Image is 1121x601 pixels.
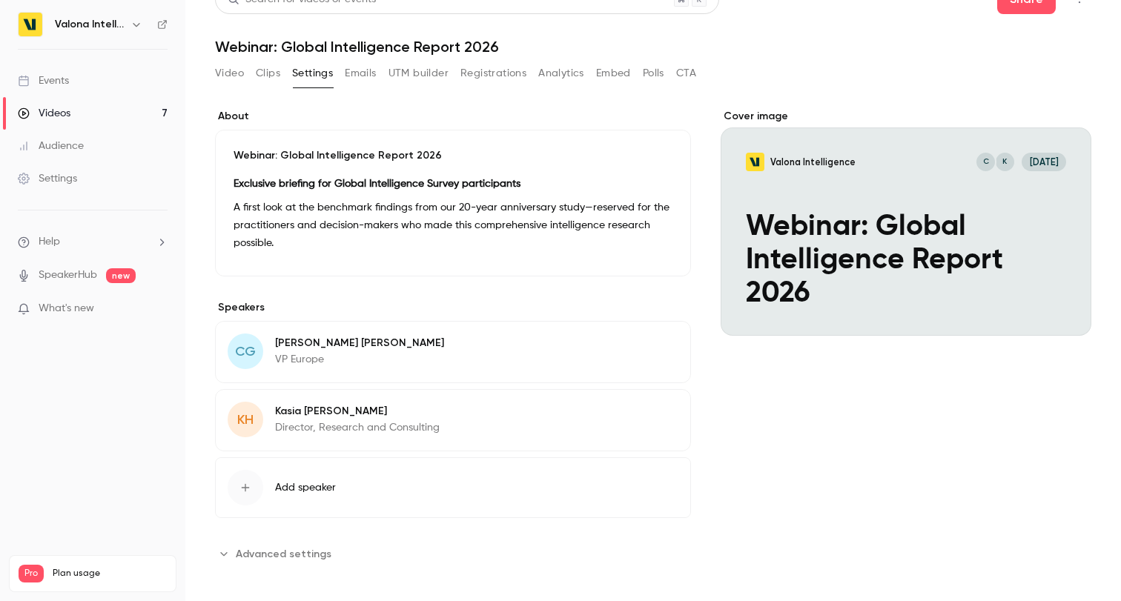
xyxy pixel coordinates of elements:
a: SpeakerHub [39,268,97,283]
button: Settings [292,62,333,85]
span: Advanced settings [236,546,331,562]
button: Emails [345,62,376,85]
span: CG [235,342,256,362]
div: KHKasia [PERSON_NAME]Director, Research and Consulting [215,389,691,451]
p: [PERSON_NAME] [PERSON_NAME] [275,336,444,351]
p: Kasia [PERSON_NAME] [275,404,440,419]
label: Cover image [721,109,1091,124]
span: What's new [39,301,94,316]
span: Pro [19,565,44,582]
button: Registrations [460,62,526,85]
div: Events [18,73,69,88]
button: UTM builder [388,62,449,85]
section: Cover image [721,109,1091,336]
p: Director, Research and Consulting [275,420,440,435]
span: new [106,268,136,283]
label: Speakers [215,300,691,315]
button: CTA [676,62,696,85]
span: KH [237,410,254,430]
p: Webinar: Global Intelligence Report 2026 [234,148,672,163]
button: Analytics [538,62,584,85]
div: Videos [18,106,70,121]
p: VP Europe [275,352,444,367]
button: Add speaker [215,457,691,518]
button: Polls [643,62,664,85]
button: Video [215,62,244,85]
button: Advanced settings [215,542,340,565]
button: Clips [256,62,280,85]
h1: Webinar: Global Intelligence Report 2026 [215,38,1091,56]
div: CG[PERSON_NAME] [PERSON_NAME]VP Europe [215,321,691,383]
button: Embed [596,62,631,85]
div: Settings [18,171,77,186]
span: Add speaker [275,480,336,495]
label: About [215,109,691,124]
img: Valona Intelligence [19,13,42,36]
strong: Exclusive briefing for Global Intelligence Survey participants [234,179,520,189]
span: Help [39,234,60,250]
p: A first look at the benchmark findings from our 20-year anniversary study—reserved for the practi... [234,199,672,252]
span: Plan usage [53,568,167,580]
section: Advanced settings [215,542,691,565]
h6: Valona Intelligence [55,17,125,32]
li: help-dropdown-opener [18,234,168,250]
div: Audience [18,139,84,153]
